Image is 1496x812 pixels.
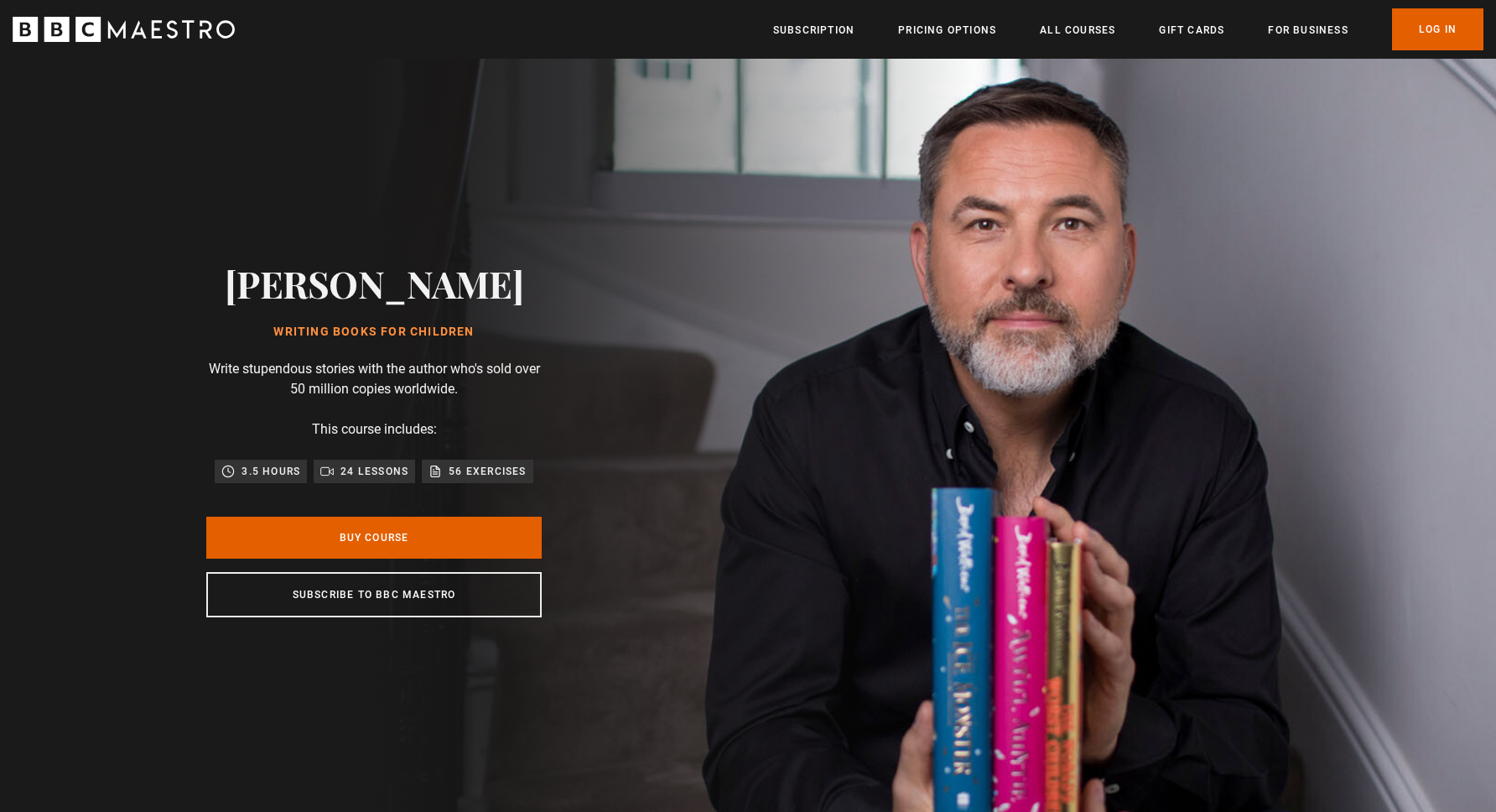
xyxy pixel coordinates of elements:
a: Subscription [773,22,854,39]
a: Pricing Options [898,22,996,39]
h1: Writing Books for Children [225,325,524,339]
nav: Primary [773,8,1483,50]
p: Write stupendous stories with the author who's sold over 50 million copies worldwide. [206,359,542,399]
p: 3.5 hours [242,463,300,480]
a: Subscribe to BBC Maestro [206,572,542,617]
a: Gift Cards [1159,22,1224,39]
a: Log In [1392,8,1483,50]
h2: [PERSON_NAME] [225,262,524,304]
p: 56 exercises [449,463,526,480]
svg: BBC Maestro [13,17,235,42]
a: Buy Course [206,517,542,559]
a: For business [1268,22,1348,39]
p: 24 lessons [340,463,408,480]
a: All Courses [1040,22,1115,39]
p: This course includes: [312,419,437,440]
